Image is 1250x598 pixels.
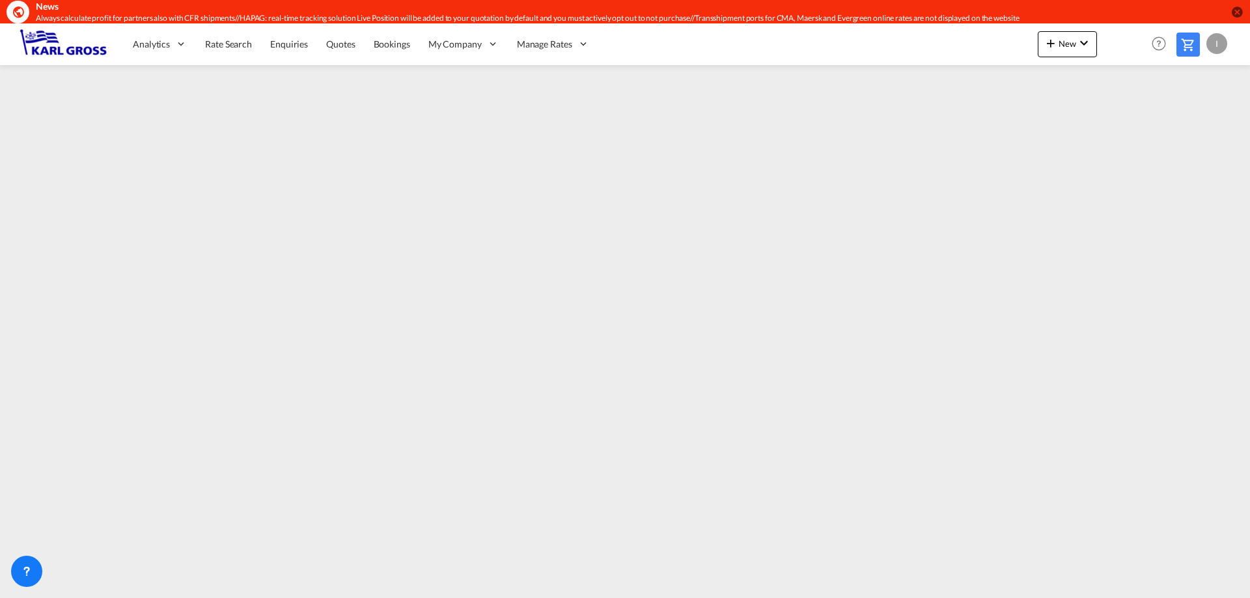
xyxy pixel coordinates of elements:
[36,13,1058,24] div: Always calculate profit for partners also with CFR shipments//HAPAG: real-time tracking solution ...
[133,38,170,51] span: Analytics
[1038,31,1097,57] button: icon-plus 400-fgNewicon-chevron-down
[1230,5,1243,18] button: icon-close-circle
[205,38,252,49] span: Rate Search
[1206,33,1227,54] div: I
[1043,35,1059,51] md-icon: icon-plus 400-fg
[270,38,308,49] span: Enquiries
[374,38,410,49] span: Bookings
[124,23,196,65] div: Analytics
[196,23,261,65] a: Rate Search
[517,38,572,51] span: Manage Rates
[419,23,508,65] div: My Company
[12,5,25,18] md-icon: icon-earth
[365,23,419,65] a: Bookings
[1148,33,1170,55] span: Help
[1148,33,1176,56] div: Help
[508,23,598,65] div: Manage Rates
[1043,38,1092,49] span: New
[317,23,364,65] a: Quotes
[1076,35,1092,51] md-icon: icon-chevron-down
[326,38,355,49] span: Quotes
[428,38,482,51] span: My Company
[20,29,107,59] img: 3269c73066d711f095e541db4db89301.png
[261,23,317,65] a: Enquiries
